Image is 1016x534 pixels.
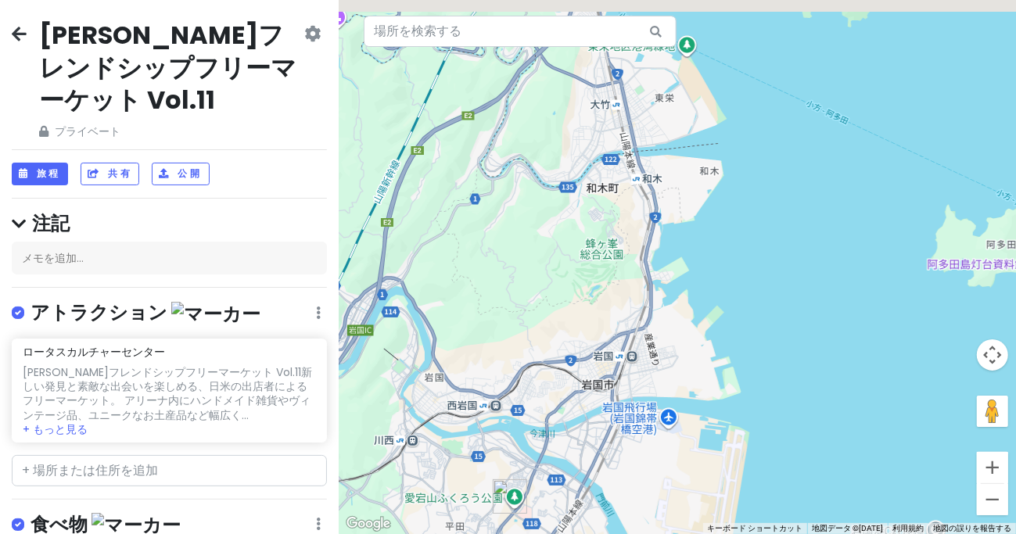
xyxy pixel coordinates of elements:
[977,396,1008,427] button: 地図上にペグマンを落として、ストリートビューを開きます
[22,250,84,266] font: メモを追加...
[178,167,202,181] font: 公開
[812,524,883,532] font: 地図データ ©[DATE]
[32,210,70,236] font: 注記
[977,484,1008,515] button: ズームアウト
[23,422,88,436] button: + もっと見る
[23,421,88,437] font: + もっと見る
[23,364,301,380] font: [PERSON_NAME]フレンドシップフリーマーケット Vol.11
[39,17,296,117] font: [PERSON_NAME]フレンドシップフリーマーケット Vol.11
[343,514,394,534] img: グーグル
[81,163,139,185] button: 共有
[55,124,120,139] font: プライベート
[12,455,327,486] input: + 場所または住所を追加
[108,167,132,181] font: 共有
[933,524,1011,532] a: 地図の誤りを報告する
[892,524,924,532] a: 利用規約（新しいタブで開きます）
[977,452,1008,483] button: ズームイン
[977,339,1008,371] button: 地図のカメラ コントロール
[707,523,802,534] button: キーボード反対
[171,302,260,326] img: マーカー
[493,479,527,514] div: ロータスカルチャーセンター
[37,167,61,181] font: 旅程
[23,344,165,360] font: ロータスカルチャーセンター
[892,524,924,532] font: 利用規約
[364,16,677,47] input: 場所を検索する
[343,514,394,534] a: Google マップでこの地域を開きます（新しいウィンドウが開きます）
[23,364,312,423] font: 新しい発見と素敵な出会いを楽しめる、日米の出店者によるフリーマーケット。 アリーナ内にハンドメイド雑貨やヴィンテージ品、ユニークなお土産品など幅広く...
[31,299,167,325] font: アトラクション
[152,163,209,185] button: 公開
[12,163,68,185] button: 旅程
